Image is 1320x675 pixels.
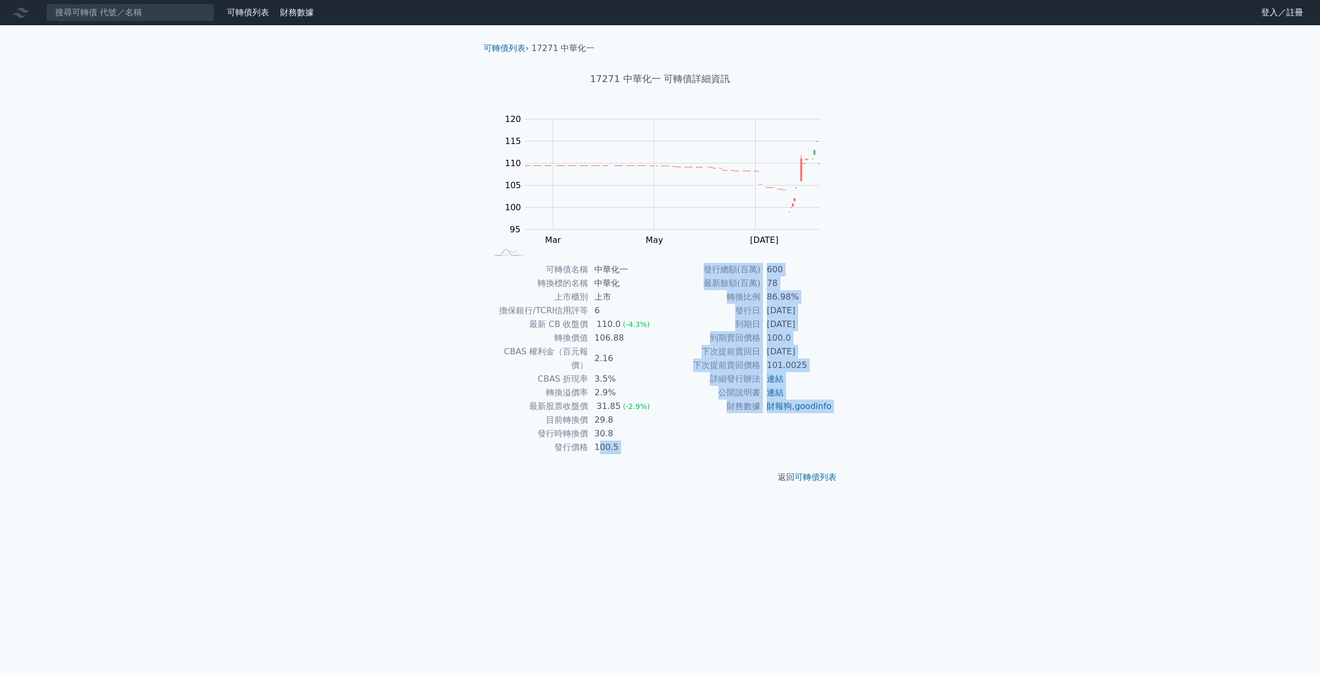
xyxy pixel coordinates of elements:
tspan: 115 [505,136,521,146]
input: 搜尋可轉債 代號／名稱 [46,4,214,22]
td: 2.9% [588,386,660,400]
a: 登入／註冊 [1253,4,1312,21]
a: goodinfo [795,401,831,411]
a: 財務數據 [280,7,314,17]
h1: 17271 中華化一 可轉債詳細資訊 [475,71,845,86]
td: 78 [760,277,832,290]
tspan: 105 [505,180,521,190]
span: (-4.3%) [623,320,650,329]
td: CBAS 折現率 [488,372,588,386]
td: 600 [760,263,832,277]
td: 100.5 [588,441,660,454]
td: 財務數據 [660,400,760,413]
td: 中華化 [588,277,660,290]
td: 轉換價值 [488,331,588,345]
td: 100.0 [760,331,832,345]
td: 最新股票收盤價 [488,400,588,413]
td: 目前轉換價 [488,413,588,427]
td: 下次提前賣回日 [660,345,760,359]
td: [DATE] [760,345,832,359]
td: 到期賣回價格 [660,331,760,345]
td: 101.0025 [760,359,832,372]
td: 29.8 [588,413,660,427]
div: 31.85 [594,400,623,413]
td: 中華化一 [588,263,660,277]
g: Chart [500,114,836,245]
a: 可轉債列表 [483,43,525,53]
td: 詳細發行辦法 [660,372,760,386]
td: 到期日 [660,318,760,331]
td: 發行價格 [488,441,588,454]
td: , [760,400,832,413]
td: 2.16 [588,345,660,372]
td: 擔保銀行/TCRI信用評等 [488,304,588,318]
a: 連結 [767,387,783,397]
td: 發行時轉換價 [488,427,588,441]
a: 可轉債列表 [795,472,837,482]
td: 可轉債名稱 [488,263,588,277]
a: 可轉債列表 [227,7,269,17]
tspan: 100 [505,202,521,212]
td: 下次提前賣回價格 [660,359,760,372]
tspan: May [646,235,663,245]
td: 30.8 [588,427,660,441]
a: 財報狗 [767,401,792,411]
td: 3.5% [588,372,660,386]
a: 連結 [767,374,783,384]
td: CBAS 權利金（百元報價） [488,345,588,372]
iframe: Chat Widget [1267,625,1320,675]
td: 上市櫃別 [488,290,588,304]
td: 轉換標的名稱 [488,277,588,290]
div: 110.0 [594,318,623,331]
tspan: [DATE] [750,235,778,245]
td: 6 [588,304,660,318]
td: 公開說明書 [660,386,760,400]
tspan: 120 [505,114,521,124]
td: 轉換比例 [660,290,760,304]
td: 86.98% [760,290,832,304]
td: [DATE] [760,304,832,318]
td: 轉換溢價率 [488,386,588,400]
div: 聊天小工具 [1267,625,1320,675]
td: 106.88 [588,331,660,345]
li: › [483,42,529,55]
td: 上市 [588,290,660,304]
td: [DATE] [760,318,832,331]
td: 發行總額(百萬) [660,263,760,277]
tspan: 95 [510,224,520,234]
li: 17271 中華化一 [532,42,595,55]
span: (-2.9%) [623,402,650,411]
tspan: 110 [505,158,521,168]
p: 返回 [475,471,845,484]
td: 最新餘額(百萬) [660,277,760,290]
td: 最新 CB 收盤價 [488,318,588,331]
td: 發行日 [660,304,760,318]
tspan: Mar [545,235,561,245]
